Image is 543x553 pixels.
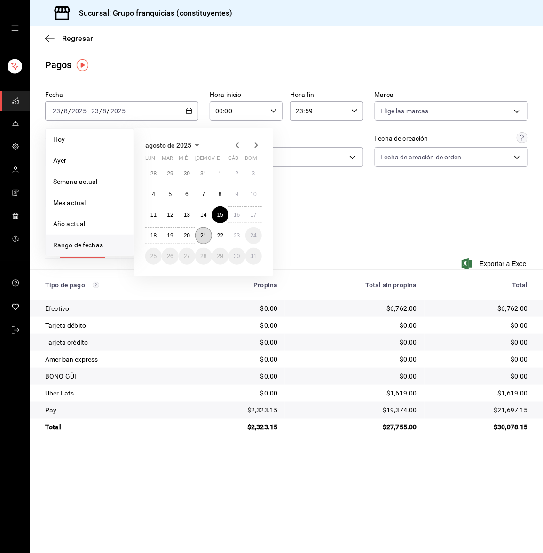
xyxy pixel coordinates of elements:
abbr: 14 de agosto de 2025 [200,212,206,218]
div: $0.00 [198,321,278,330]
span: / [68,107,71,115]
abbr: 22 de agosto de 2025 [217,232,223,239]
abbr: 24 de agosto de 2025 [251,232,257,239]
svg: Los pagos realizados con Pay y otras terminales son montos brutos. [93,282,99,288]
button: agosto de 2025 [145,140,203,151]
button: 7 de agosto de 2025 [195,186,212,203]
div: American express [45,355,183,364]
div: Total [432,281,528,289]
abbr: 17 de agosto de 2025 [251,212,257,218]
button: 29 de julio de 2025 [162,165,178,182]
input: -- [91,107,99,115]
div: $2,323.15 [198,422,278,432]
div: $6,762.00 [292,304,417,313]
div: $19,374.00 [292,405,417,415]
abbr: miércoles [179,155,188,165]
button: 28 de julio de 2025 [145,165,162,182]
div: $0.00 [292,355,417,364]
span: Semana actual [53,177,126,187]
div: $1,619.00 [432,388,528,398]
button: 25 de agosto de 2025 [145,248,162,265]
div: Total sin propina [292,281,417,289]
input: ---- [71,107,87,115]
input: -- [63,107,68,115]
abbr: viernes [212,155,220,165]
span: Año actual [53,219,126,229]
abbr: martes [162,155,173,165]
button: 9 de agosto de 2025 [228,186,245,203]
span: / [107,107,110,115]
button: 31 de agosto de 2025 [245,248,262,265]
abbr: 7 de agosto de 2025 [202,191,205,197]
button: 3 de agosto de 2025 [245,165,262,182]
abbr: 26 de agosto de 2025 [167,253,173,260]
span: / [99,107,102,115]
abbr: 12 de agosto de 2025 [167,212,173,218]
abbr: 13 de agosto de 2025 [184,212,190,218]
div: $6,762.00 [432,304,528,313]
div: $0.00 [292,321,417,330]
button: 27 de agosto de 2025 [179,248,195,265]
input: -- [52,107,61,115]
label: Fecha [45,92,198,98]
abbr: 30 de agosto de 2025 [234,253,240,260]
button: 17 de agosto de 2025 [245,206,262,223]
button: open drawer [11,24,19,32]
button: 4 de agosto de 2025 [145,186,162,203]
abbr: 3 de agosto de 2025 [252,170,255,177]
span: Rango de fechas [53,240,126,250]
abbr: 15 de agosto de 2025 [217,212,223,218]
div: $0.00 [198,355,278,364]
button: 20 de agosto de 2025 [179,227,195,244]
span: - [88,107,90,115]
input: ---- [110,107,126,115]
abbr: 31 de agosto de 2025 [251,253,257,260]
button: 19 de agosto de 2025 [162,227,178,244]
abbr: 30 de julio de 2025 [184,170,190,177]
abbr: 27 de agosto de 2025 [184,253,190,260]
div: $1,619.00 [292,388,417,398]
abbr: lunes [145,155,155,165]
button: 22 de agosto de 2025 [212,227,228,244]
span: / [61,107,63,115]
span: agosto de 2025 [145,142,191,149]
abbr: 2 de agosto de 2025 [235,170,238,177]
div: $0.00 [432,355,528,364]
div: $0.00 [198,388,278,398]
button: 30 de agosto de 2025 [228,248,245,265]
abbr: 21 de agosto de 2025 [200,232,206,239]
div: $2,323.15 [198,405,278,415]
div: Total [45,422,183,432]
abbr: 28 de julio de 2025 [150,170,157,177]
button: 2 de agosto de 2025 [228,165,245,182]
button: 29 de agosto de 2025 [212,248,228,265]
div: $0.00 [198,338,278,347]
button: Regresar [45,34,93,43]
label: Hora fin [290,92,363,98]
div: Tarjeta crédito [45,338,183,347]
button: 10 de agosto de 2025 [245,186,262,203]
div: $0.00 [432,321,528,330]
div: Pay [45,405,183,415]
div: $0.00 [198,304,278,313]
button: 13 de agosto de 2025 [179,206,195,223]
button: 1 de agosto de 2025 [212,165,228,182]
button: 16 de agosto de 2025 [228,206,245,223]
button: 12 de agosto de 2025 [162,206,178,223]
abbr: 23 de agosto de 2025 [234,232,240,239]
abbr: 18 de agosto de 2025 [150,232,157,239]
button: Tooltip marker [77,59,88,71]
button: 5 de agosto de 2025 [162,186,178,203]
div: Fecha de creación [375,134,428,143]
button: 30 de julio de 2025 [179,165,195,182]
abbr: 8 de agosto de 2025 [219,191,222,197]
h3: Sucursal: Grupo franquicias (constituyentes) [71,8,233,19]
button: 31 de julio de 2025 [195,165,212,182]
button: 21 de agosto de 2025 [195,227,212,244]
button: Exportar a Excel [464,258,528,269]
button: 26 de agosto de 2025 [162,248,178,265]
abbr: 9 de agosto de 2025 [235,191,238,197]
abbr: 29 de julio de 2025 [167,170,173,177]
button: 15 de agosto de 2025 [212,206,228,223]
div: $0.00 [432,371,528,381]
